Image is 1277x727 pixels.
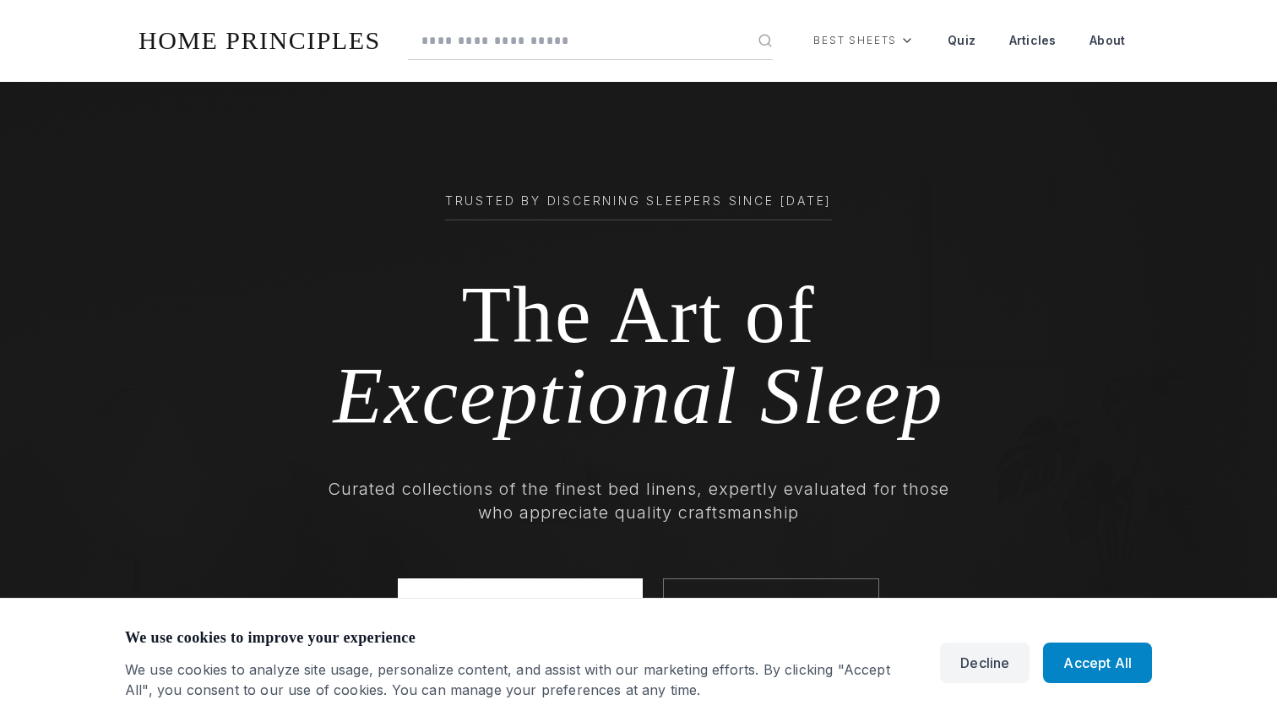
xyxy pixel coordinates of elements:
[663,578,878,634] a: View Collections
[125,659,913,700] p: We use cookies to analyze site usage, personalize content, and assist with our marketing efforts....
[800,20,927,61] div: Best Sheets
[1043,643,1152,683] button: Accept All
[139,26,381,54] a: HOME PRINCIPLES
[934,20,989,61] a: Quiz
[333,350,943,441] span: Exceptional Sleep
[445,193,832,209] span: Trusted by Discerning Sleepers Since [DATE]
[1076,20,1138,61] a: About
[996,20,1069,61] a: Articles
[314,477,963,524] p: Curated collections of the finest bed linens, expertly evaluated for those who appreciate quality...
[398,578,643,634] a: Discover Your Match
[206,274,1071,437] h1: The Art of
[125,626,913,649] h3: We use cookies to improve your experience
[940,643,1030,683] button: Decline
